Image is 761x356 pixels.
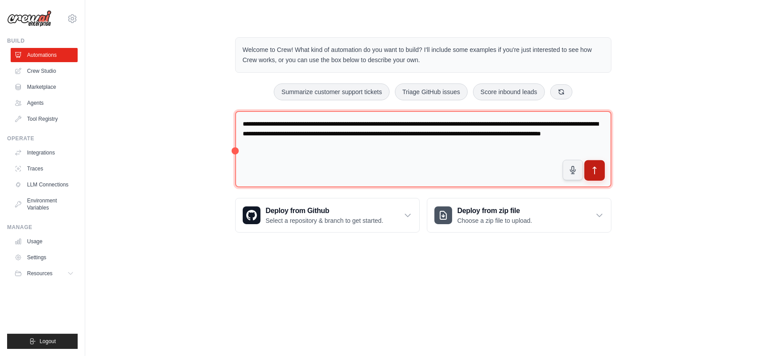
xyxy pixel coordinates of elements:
[11,48,78,62] a: Automations
[11,250,78,265] a: Settings
[395,83,468,100] button: Triage GitHub issues
[11,234,78,249] a: Usage
[457,216,532,225] p: Choose a zip file to upload.
[11,112,78,126] a: Tool Registry
[7,334,78,349] button: Logout
[266,206,383,216] h3: Deploy from Github
[7,37,78,44] div: Build
[7,10,51,27] img: Logo
[11,266,78,281] button: Resources
[7,224,78,231] div: Manage
[11,64,78,78] a: Crew Studio
[274,83,389,100] button: Summarize customer support tickets
[11,96,78,110] a: Agents
[39,338,56,345] span: Logout
[243,45,604,65] p: Welcome to Crew! What kind of automation do you want to build? I'll include some examples if you'...
[11,80,78,94] a: Marketplace
[11,194,78,215] a: Environment Variables
[457,206,532,216] h3: Deploy from zip file
[11,146,78,160] a: Integrations
[7,135,78,142] div: Operate
[473,83,545,100] button: Score inbound leads
[27,270,52,277] span: Resources
[11,162,78,176] a: Traces
[11,178,78,192] a: LLM Connections
[266,216,383,225] p: Select a repository & branch to get started.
